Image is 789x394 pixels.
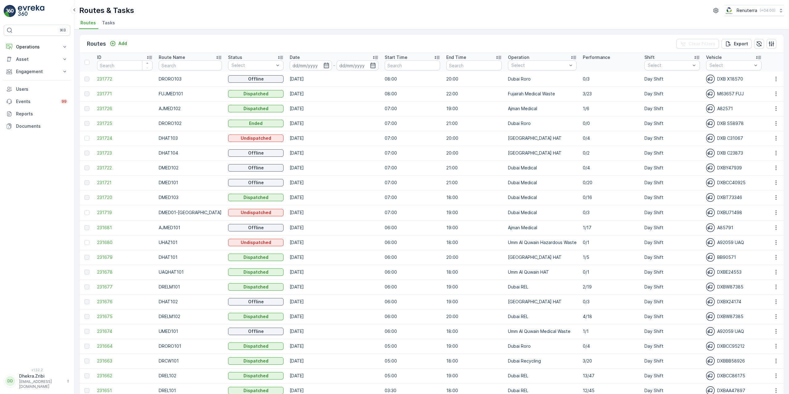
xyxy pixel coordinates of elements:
span: 231726 [97,106,153,112]
p: Users [16,86,68,92]
p: 06:00 [385,239,440,246]
td: [DATE] [287,116,382,131]
div: Toggle Row Selected [84,121,89,126]
a: 231679 [97,254,153,260]
span: 231651 [97,388,153,394]
a: 231681 [97,225,153,231]
p: Operations [16,44,58,50]
p: Dubai Roro [508,76,577,82]
p: 08:00 [385,76,440,82]
button: Engagement [4,65,70,78]
p: Offline [248,180,264,186]
p: Reports [16,111,68,117]
p: 20:00 [446,135,502,141]
p: 0/3 [583,76,638,82]
div: DXBCC40925 [706,178,762,187]
p: Day Shift [644,135,700,141]
input: dd/mm/yyyy [290,60,332,70]
p: FUJMED101 [159,91,222,97]
p: Offline [248,225,264,231]
p: Start Time [385,54,407,60]
p: Performance [583,54,610,60]
p: Select [511,62,567,68]
div: Toggle Row Selected [84,195,89,200]
div: DXBY47939 [706,164,762,172]
a: 231662 [97,373,153,379]
div: DXBT73346 [706,193,762,202]
td: [DATE] [287,205,382,220]
p: DRELM101 [159,284,222,290]
p: Ajman Medical [508,106,577,112]
p: Dubai REL [508,284,577,290]
p: 1/6 [583,106,638,112]
p: Day Shift [644,120,700,126]
a: 231722 [97,165,153,171]
img: svg%3e [706,193,715,202]
p: 18:00 [446,239,502,246]
span: Tasks [102,20,115,26]
span: 231723 [97,150,153,156]
p: Offline [248,328,264,334]
p: Day Shift [644,239,700,246]
p: DMED103 [159,194,222,201]
td: [DATE] [287,190,382,205]
button: DDDhekra.Zribi[EMAIL_ADDRESS][DOMAIN_NAME] [4,373,70,389]
td: [DATE] [287,72,382,86]
p: ID [97,54,101,60]
button: Offline [228,224,284,231]
p: Export [734,41,748,47]
input: dd/mm/yyyy [337,60,379,70]
a: 231676 [97,299,153,305]
p: 21:00 [446,120,502,126]
span: 231721 [97,180,153,186]
p: [GEOGRAPHIC_DATA] HAT [508,135,577,141]
div: Toggle Row Selected [84,106,89,111]
p: Undispatched [241,239,271,246]
p: 07:00 [385,180,440,186]
p: 08:00 [385,91,440,97]
p: 21:00 [446,165,502,171]
img: svg%3e [706,371,715,380]
p: Dubai Roro [508,120,577,126]
p: 0/4 [583,165,638,171]
p: 20:00 [446,254,502,260]
p: 07:00 [385,165,440,171]
button: Dispatched [228,194,284,201]
p: Dispatched [243,91,268,97]
div: Toggle Row Selected [84,151,89,156]
p: 0/3 [583,209,638,216]
p: Documents [16,123,68,129]
p: Day Shift [644,194,700,201]
p: 21:00 [446,180,502,186]
p: 0/2 [583,150,638,156]
span: Routes [80,20,96,26]
p: 07:00 [385,150,440,156]
img: svg%3e [706,104,715,113]
p: Day Shift [644,269,700,275]
p: 19:00 [446,209,502,216]
p: 06:00 [385,269,440,275]
button: Undispatched [228,135,284,142]
td: [DATE] [287,160,382,175]
p: 3/23 [583,91,638,97]
span: 231720 [97,194,153,201]
p: Day Shift [644,76,700,82]
p: DMED01-[GEOGRAPHIC_DATA] [159,209,222,216]
span: 231719 [97,209,153,216]
p: [EMAIL_ADDRESS][DOMAIN_NAME] [19,379,63,389]
p: Dispatched [243,254,268,260]
p: Day Shift [644,150,700,156]
span: 231663 [97,358,153,364]
div: A85791 [706,223,762,232]
button: Renuterra(+04:00) [725,5,784,16]
p: 19:00 [446,284,502,290]
p: [GEOGRAPHIC_DATA] HAT [508,150,577,156]
img: svg%3e [706,238,715,247]
a: 231771 [97,91,153,97]
p: Dubai Medical [508,209,577,216]
img: svg%3e [706,223,715,232]
div: Toggle Row Selected [84,255,89,260]
p: 0/16 [583,194,638,201]
a: 231664 [97,343,153,349]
